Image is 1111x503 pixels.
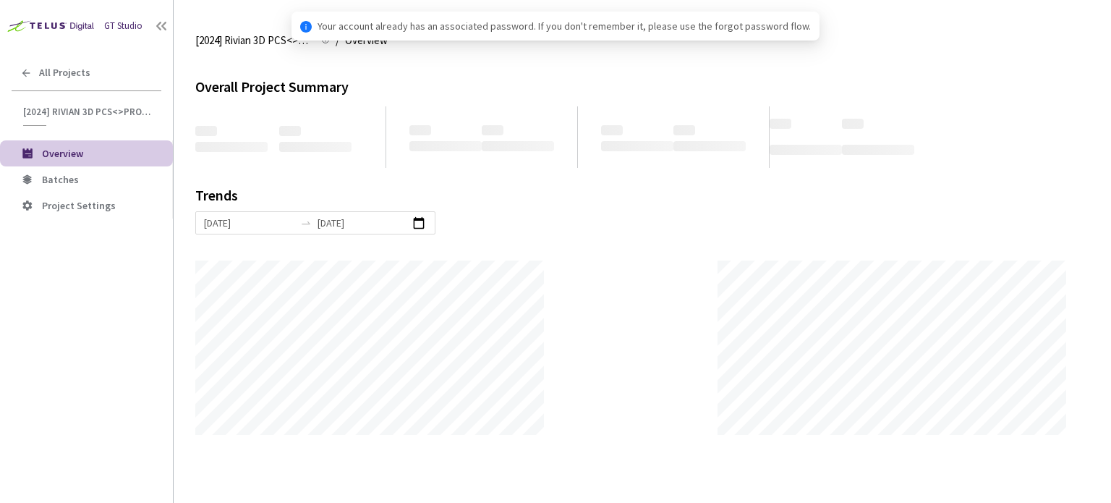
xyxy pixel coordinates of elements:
span: ‌ [770,145,842,155]
span: info-circle [300,21,312,33]
span: ‌ [195,126,217,136]
span: Project Settings [42,199,116,212]
span: to [300,217,312,229]
span: ‌ [195,142,268,152]
span: ‌ [279,142,352,152]
span: [2024] Rivian 3D PCS<>Production [23,106,153,118]
span: ‌ [601,125,623,135]
span: ‌ [482,125,503,135]
input: End date [318,215,408,231]
input: Start date [204,215,294,231]
div: GT Studio [104,19,142,33]
div: Overall Project Summary [195,75,1089,98]
span: ‌ [673,125,695,135]
span: [2024] Rivian 3D PCS<>Production [195,32,312,49]
div: Trends [195,188,1069,211]
span: ‌ [770,119,791,129]
span: ‌ [601,141,673,151]
span: ‌ [482,141,554,151]
span: ‌ [409,125,431,135]
span: ‌ [842,145,914,155]
span: ‌ [842,119,864,129]
span: ‌ [279,126,301,136]
span: ‌ [409,141,482,151]
span: Overview [42,147,83,160]
span: Your account already has an associated password. If you don't remember it, please use the forgot ... [318,18,811,34]
span: Batches [42,173,79,186]
span: swap-right [300,217,312,229]
span: ‌ [673,141,746,151]
span: All Projects [39,67,90,79]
